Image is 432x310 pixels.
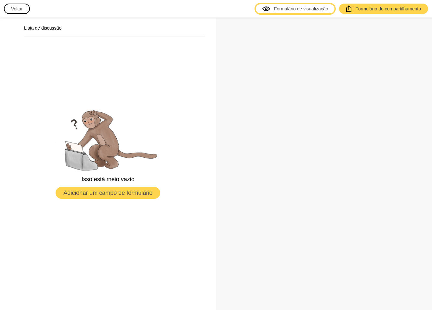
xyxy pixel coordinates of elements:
[274,6,328,11] font: Formulário de visualização
[49,105,166,171] img: empty.png
[4,4,30,14] button: Voltar
[355,6,421,11] font: Formulário de compartilhamento
[56,187,160,199] button: Adicionar um campo de formulário
[24,25,61,31] font: Lista de discussão
[63,190,152,196] font: Adicionar um campo de formulário
[339,4,428,14] a: Formulário de compartilhamento
[255,4,335,14] a: Formulário de visualização
[82,176,135,182] font: Isso está meio vazio
[11,6,23,11] font: Voltar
